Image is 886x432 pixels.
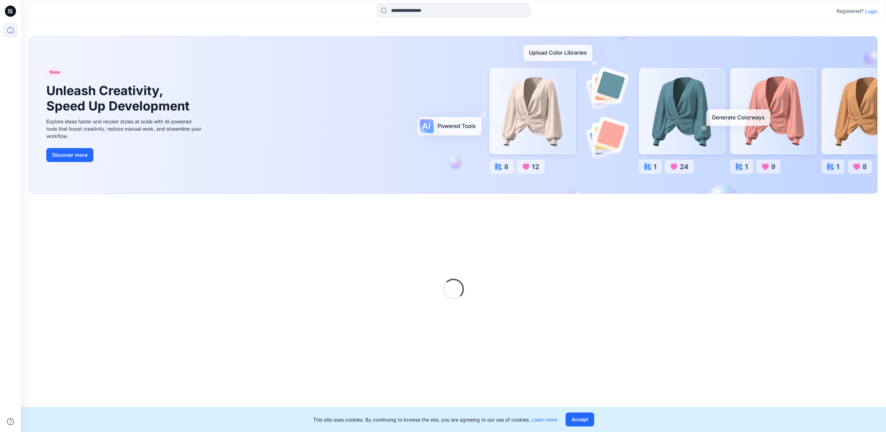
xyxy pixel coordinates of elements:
[49,68,60,76] span: New
[865,8,878,15] p: Login
[313,416,557,423] p: This site uses cookies. By continuing to browse the site, you are agreeing to our use of cookies.
[46,118,203,140] div: Explore ideas faster and recolor styles at scale with AI-powered tools that boost creativity, red...
[46,83,193,113] h1: Unleash Creativity, Speed Up Development
[531,417,557,423] a: Learn more
[46,148,93,162] button: Discover more
[566,412,594,426] button: Accept
[46,148,203,162] a: Discover more
[837,7,864,15] p: Registered?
